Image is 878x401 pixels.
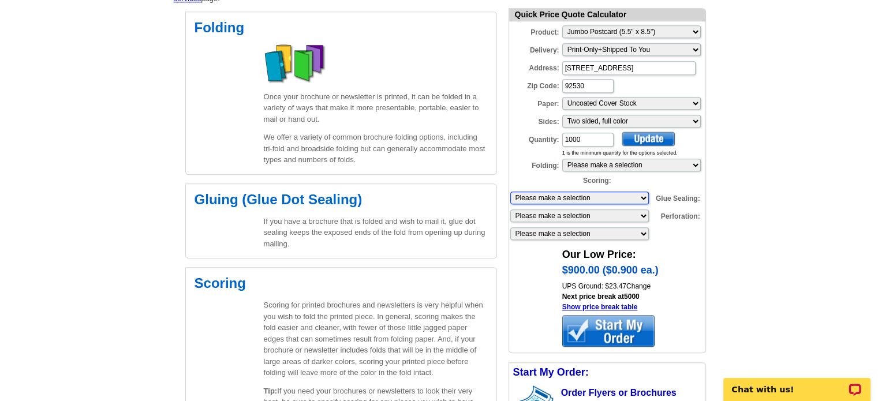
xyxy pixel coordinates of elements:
[562,149,705,158] div: 1 is the minimum quantity for the options selected.
[624,293,640,301] a: 5000
[195,193,488,207] h2: Gluing (Glue Dot Sealing)
[562,281,705,291] div: UPS Ground: $23.47
[509,60,561,73] label: Address:
[561,173,613,186] label: Scoring:
[562,241,705,263] div: Our Low Price:
[562,291,705,312] div: Next price break at
[264,44,327,84] img: Brochures folding
[509,42,561,55] label: Delivery:
[562,263,705,281] div: $900.00 ($0.900 ea.)
[509,132,561,145] label: Quantity:
[562,303,638,311] a: Show price break table
[264,91,488,125] p: Once your brochure or newsletter is printed, it can be folded in a variety of ways that make it m...
[195,276,488,290] h2: Scoring
[509,9,705,21] div: Quick Price Quote Calculator
[509,158,561,171] label: Folding:
[509,114,561,127] label: Sides:
[509,24,561,38] label: Product:
[509,78,561,91] label: Zip Code:
[650,190,702,204] label: Glue Sealing:
[626,282,651,290] a: Change
[264,387,278,395] span: Tip:
[509,363,705,382] div: Start My Order:
[509,96,561,109] label: Paper:
[195,21,488,35] h2: Folding
[561,388,677,398] a: Order Flyers or Brochures
[264,216,488,250] p: If you have a brochure that is folded and wish to mail it, glue dot sealing keeps the exposed end...
[716,365,878,401] iframe: LiveChat chat widget
[264,132,488,166] p: We offer a variety of common brochure folding options, including tri-fold and broadside folding b...
[650,208,702,222] label: Perforation:
[264,299,488,378] p: Scoring for printed brochures and newsletters is very helpful when you wish to fold the printed p...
